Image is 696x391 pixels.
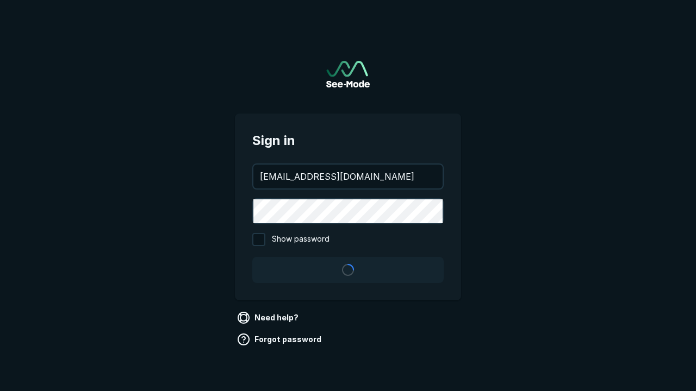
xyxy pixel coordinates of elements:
span: Show password [272,233,330,246]
input: your@email.com [253,165,443,188]
a: Forgot password [235,331,326,348]
span: Sign in [252,131,444,150]
img: See-Mode Logo [326,61,370,87]
a: Need help? [235,309,303,326]
a: Go to sign in [326,61,370,87]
